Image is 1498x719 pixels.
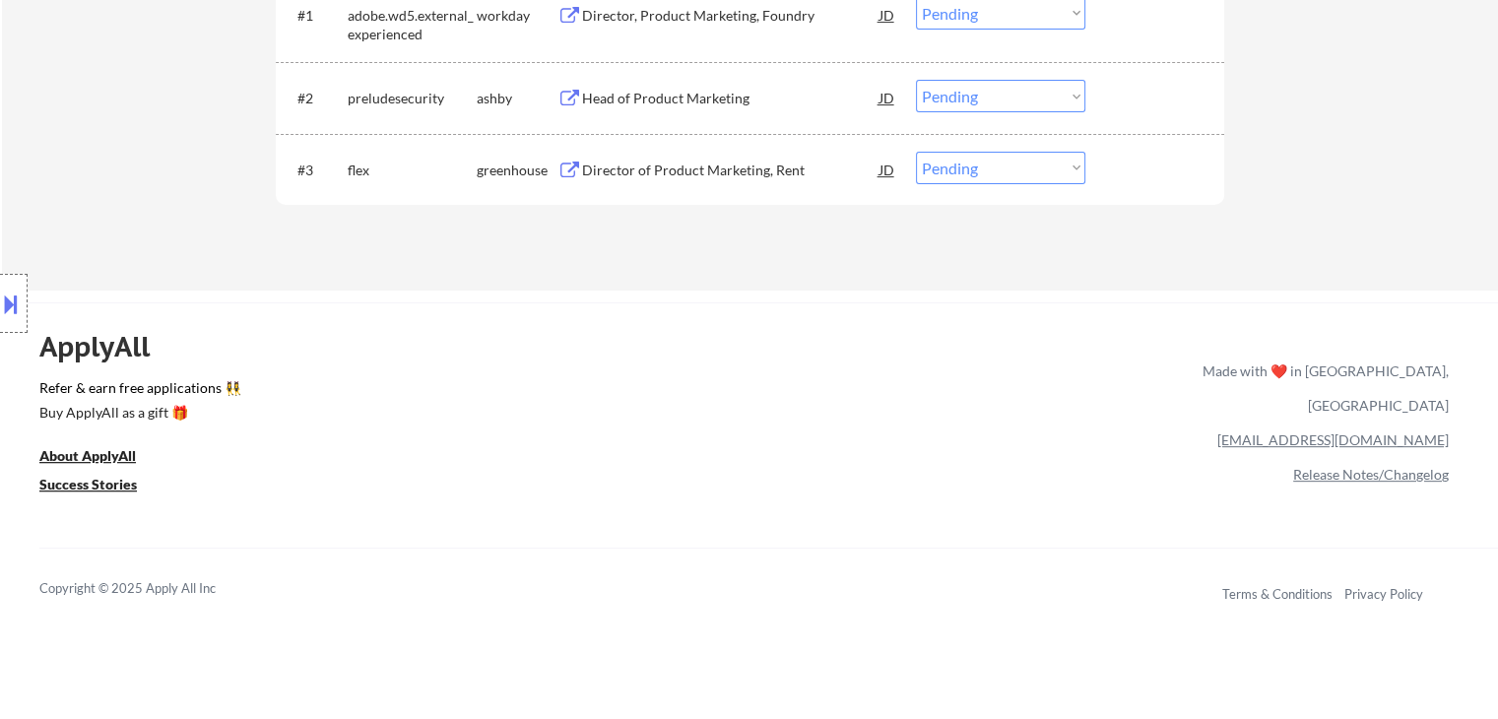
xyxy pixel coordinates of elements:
div: ashby [477,89,557,108]
a: Privacy Policy [1344,586,1423,602]
div: Copyright © 2025 Apply All Inc [39,579,266,599]
div: Director, Product Marketing, Foundry [582,6,879,26]
div: JD [878,152,897,187]
a: Release Notes/Changelog [1293,466,1449,483]
div: adobe.wd5.external_experienced [348,6,477,44]
a: Refer & earn free applications 👯‍♀️ [39,381,791,402]
div: workday [477,6,557,26]
div: Made with ❤️ in [GEOGRAPHIC_DATA], [GEOGRAPHIC_DATA] [1195,354,1449,423]
div: #1 [297,6,332,26]
a: Terms & Conditions [1222,586,1333,602]
div: Head of Product Marketing [582,89,879,108]
div: flex [348,161,477,180]
div: Director of Product Marketing, Rent [582,161,879,180]
div: #2 [297,89,332,108]
div: greenhouse [477,161,557,180]
a: [EMAIL_ADDRESS][DOMAIN_NAME] [1217,431,1449,448]
div: JD [878,80,897,115]
div: preludesecurity [348,89,477,108]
